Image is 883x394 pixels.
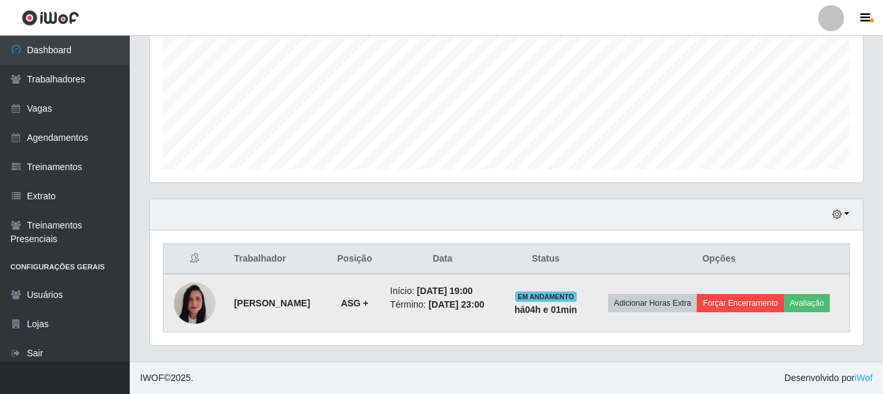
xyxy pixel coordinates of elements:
strong: ASG + [341,298,368,308]
th: Status [503,244,588,275]
th: Trabalhador [226,244,327,275]
a: iWof [854,373,873,383]
li: Início: [390,284,495,298]
button: Adicionar Horas Extra [608,294,697,312]
span: © 2025 . [140,371,193,385]
span: EM ANDAMENTO [515,291,577,302]
li: Término: [390,298,495,312]
strong: há 04 h e 01 min [514,304,577,315]
span: IWOF [140,373,164,383]
time: [DATE] 23:00 [428,299,484,310]
th: Posição [327,244,382,275]
span: Desenvolvido por [784,371,873,385]
th: Opções [588,244,849,275]
th: Data [382,244,503,275]
button: Forçar Encerramento [697,294,784,312]
img: 1738600380232.jpeg [174,276,215,331]
strong: [PERSON_NAME] [234,298,310,308]
img: CoreUI Logo [21,10,79,26]
time: [DATE] 19:00 [417,286,473,296]
button: Avaliação [784,294,830,312]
